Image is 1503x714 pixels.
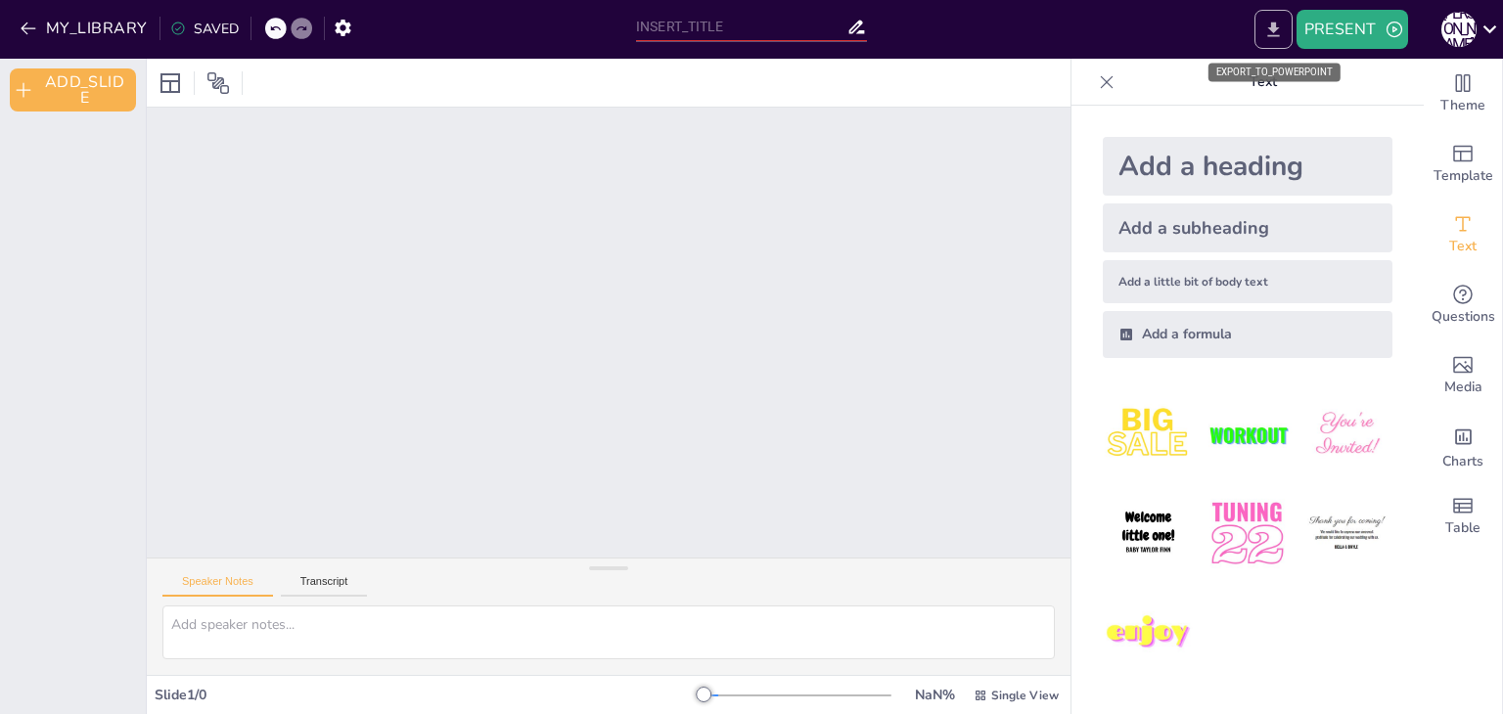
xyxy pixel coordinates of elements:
[1122,59,1404,106] p: Text
[1444,377,1482,398] span: Media
[1103,203,1392,252] div: Add a subheading
[1442,451,1483,472] span: Charts
[1297,10,1408,49] button: PRESENT
[1301,488,1392,579] img: 6.jpeg
[1103,488,1194,579] img: 4.jpeg
[1449,236,1477,257] span: Text
[162,575,273,597] button: Speaker Notes
[1432,306,1495,328] span: Questions
[155,67,186,99] div: Layout
[1103,137,1392,196] div: Add a heading
[15,13,156,44] button: MY_LIBRARY
[1424,270,1502,340] div: Get real-time input from your audience
[155,686,704,704] div: Slide 1 / 0
[1254,10,1293,49] button: EXPORT_TO_POWERPOINT
[991,688,1059,703] span: Single View
[1440,95,1485,116] span: Theme
[1202,389,1293,480] img: 2.jpeg
[1424,411,1502,481] div: Add charts and graphs
[1424,200,1502,270] div: Add text boxes
[1424,129,1502,200] div: Add ready made slides
[170,20,239,38] div: SAVED
[1202,488,1293,579] img: 5.jpeg
[281,575,368,597] button: Transcript
[1424,59,1502,129] div: Change the overall theme
[1441,12,1477,47] div: [PERSON_NAME]
[1208,63,1341,81] div: EXPORT_TO_POWERPOINT
[1301,389,1392,480] img: 3.jpeg
[1103,389,1194,480] img: 1.jpeg
[1441,10,1477,49] button: [PERSON_NAME]
[1424,340,1502,411] div: Add images, graphics, shapes or video
[911,686,958,704] div: NaN %
[1424,481,1502,552] div: Add a table
[1103,260,1392,303] div: Add a little bit of body text
[206,71,230,95] span: Position
[1445,517,1480,539] span: Table
[1434,165,1493,187] span: Template
[10,68,136,112] button: ADD_SLIDE
[1103,588,1194,679] img: 7.jpeg
[1103,311,1392,358] div: Add a formula
[636,13,846,41] input: INSERT_TITLE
